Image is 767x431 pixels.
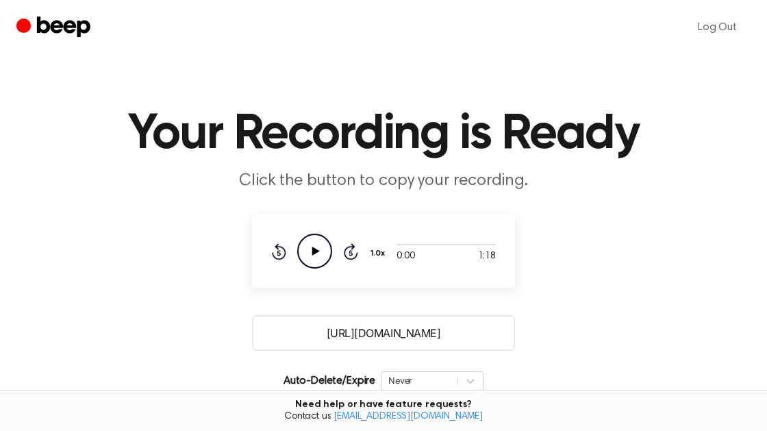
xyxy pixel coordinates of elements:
h1: Your Recording is Ready [33,110,734,159]
a: Beep [16,14,94,41]
p: Auto-Delete/Expire [284,373,375,389]
span: Contact us [8,411,759,423]
span: 0:00 [397,249,414,264]
a: Log Out [684,11,751,44]
p: Click the button to copy your recording. [121,170,646,193]
button: 1.0x [369,242,390,265]
div: Never [388,374,451,387]
a: [EMAIL_ADDRESS][DOMAIN_NAME] [334,412,483,421]
span: 1:18 [478,249,496,264]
